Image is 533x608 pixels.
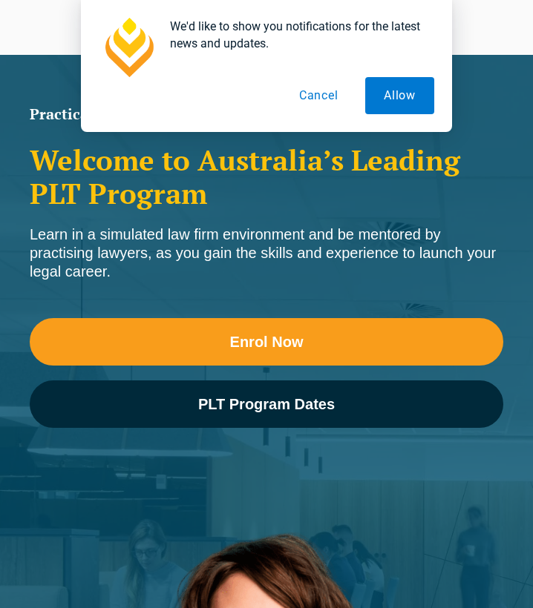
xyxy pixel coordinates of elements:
a: Enrol Now [30,318,503,366]
button: Allow [365,77,434,114]
a: PLT Program Dates [30,380,503,428]
span: PLT Program Dates [198,397,335,412]
div: Learn in a simulated law firm environment and be mentored by practising lawyers, as you gain the ... [30,225,503,281]
div: We'd like to show you notifications for the latest news and updates. [158,18,434,52]
img: notification icon [99,18,158,77]
h2: Welcome to Australia’s Leading PLT Program [30,144,503,211]
span: Enrol Now [230,334,304,349]
button: Cancel [281,77,357,114]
